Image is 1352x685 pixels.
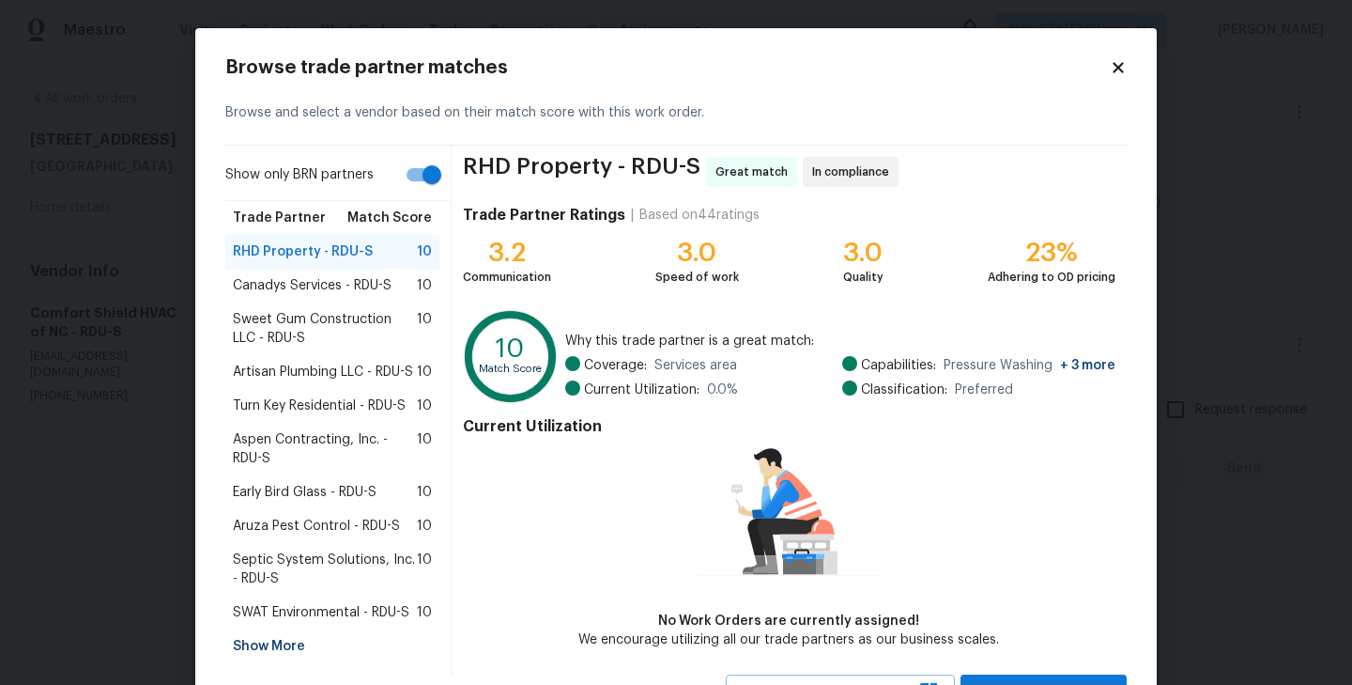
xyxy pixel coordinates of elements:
[225,58,1110,77] h2: Browse trade partner matches
[861,356,936,375] span: Capabilities:
[639,206,760,225] div: Based on 44 ratings
[233,276,392,295] span: Canadys Services - RDU-S
[861,381,947,399] span: Classification:
[655,268,739,287] div: Speed of work
[417,276,432,295] span: 10
[578,631,999,649] div: We encourage utilizing all our trade partners as our business scales.
[417,551,432,588] span: 10
[843,243,883,262] div: 3.0
[233,242,373,261] span: RHD Property - RDU-S
[988,268,1115,287] div: Adhering to OD pricing
[417,603,432,622] span: 10
[417,430,432,468] span: 10
[463,243,551,262] div: 3.2
[715,163,795,181] span: Great match
[479,364,542,374] text: Match Score
[463,157,700,187] span: RHD Property - RDU-S
[233,551,417,588] span: Septic System Solutions, Inc. - RDU-S
[988,243,1115,262] div: 23%
[625,206,639,225] div: |
[463,206,625,225] h4: Trade Partner Ratings
[347,209,432,227] span: Match Score
[225,165,374,185] span: Show only BRN partners
[1060,359,1115,372] span: + 3 more
[463,417,1115,436] h4: Current Utilization
[233,603,409,622] span: SWAT Environmental - RDU-S
[654,356,737,375] span: Services area
[843,268,883,287] div: Quality
[225,81,1127,146] div: Browse and select a vendor based on their match score with this work order.
[233,310,417,348] span: Sweet Gum Construction LLC - RDU-S
[233,483,376,502] span: Early Bird Glass - RDU-S
[584,381,699,399] span: Current Utilization:
[707,381,738,399] span: 0.0 %
[233,363,413,381] span: Artisan Plumbing LLC - RDU-S
[417,242,432,261] span: 10
[233,397,406,415] span: Turn Key Residential - RDU-S
[655,243,739,262] div: 3.0
[812,163,897,181] span: In compliance
[496,335,525,362] text: 10
[417,397,432,415] span: 10
[584,356,647,375] span: Coverage:
[233,209,326,227] span: Trade Partner
[417,483,432,502] span: 10
[233,517,400,536] span: Aruza Pest Control - RDU-S
[417,517,432,536] span: 10
[578,612,999,631] div: No Work Orders are currently assigned!
[233,430,417,468] span: Aspen Contracting, Inc. - RDU-S
[565,332,1115,350] span: Why this trade partner is a great match:
[944,356,1115,375] span: Pressure Washing
[463,268,551,287] div: Communication
[417,310,432,348] span: 10
[225,630,439,663] div: Show More
[955,381,1013,399] span: Preferred
[417,363,432,381] span: 10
